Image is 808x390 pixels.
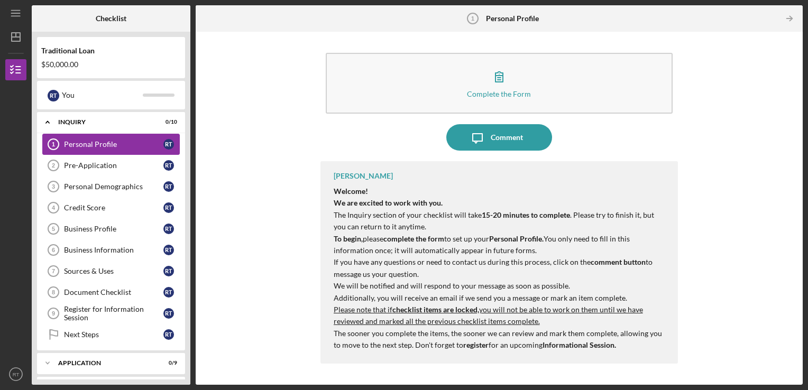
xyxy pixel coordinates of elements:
a: 4Credit ScoreRT [42,197,180,218]
b: Personal Profile [486,14,539,23]
div: Inquiry [58,119,151,125]
a: 8Document ChecklistRT [42,282,180,303]
button: RT [5,364,26,385]
p: The Inquiry section of your checklist will take . Please try to finish it, but you can return to ... [334,209,668,233]
a: 6Business InformationRT [42,239,180,261]
div: R T [48,90,59,101]
strong: Personal Profile. [489,234,544,243]
tspan: 7 [52,268,55,274]
tspan: 9 [52,310,55,317]
div: [PERSON_NAME] [334,172,393,180]
text: RT [13,372,20,377]
p: We will be notified and will respond to your message as soon as possible. [334,280,668,292]
div: Personal Demographics [64,182,163,191]
div: R T [163,308,174,319]
p: If you have any questions or need to contact us during this process, click on the to message us y... [334,256,668,280]
button: Comment [446,124,552,151]
div: Personal Profile [64,140,163,148]
div: 0 / 10 [158,119,177,125]
a: Next StepsRT [42,324,180,345]
div: R T [163,266,174,276]
div: Credit Score [64,203,163,212]
div: Application [58,360,151,366]
div: Document Checklist [64,288,163,296]
div: R T [163,160,174,171]
div: Complete the Form [467,90,531,98]
div: Next Steps [64,330,163,339]
div: R T [163,202,174,213]
div: Comment [491,124,523,151]
div: R T [163,224,174,234]
p: please to set up your You only need to fill in this information once; it will automatically appea... [334,233,668,257]
tspan: 6 [52,247,55,253]
div: Sources & Uses [64,267,163,275]
div: Traditional Loan [41,47,181,55]
div: R T [163,329,174,340]
strong: Informational Session. [543,340,616,349]
strong: To begin, [334,234,363,243]
a: 3Personal DemographicsRT [42,176,180,197]
a: 2Pre-ApplicationRT [42,155,180,176]
div: Pre-Application [64,161,163,170]
strong: register [463,340,489,349]
strong: comment button [591,257,646,266]
b: Checklist [96,14,126,23]
div: $50,000.00 [41,60,181,69]
div: Register for Information Session [64,305,163,322]
tspan: 5 [52,226,55,232]
strong: 15-20 minutes to complete [482,210,570,219]
tspan: 1 [471,15,474,22]
tspan: 4 [52,205,56,211]
div: Business Information [64,246,163,254]
a: 9Register for Information SessionRT [42,303,180,324]
div: 0 / 9 [158,360,177,366]
span: Please note that if you will not be able to work on them until we have reviewed and marked all th... [334,305,643,326]
div: R T [163,139,174,150]
tspan: 8 [52,289,55,295]
p: The sooner you complete the items, the sooner we can review and mark them complete, allowing you ... [334,328,668,351]
strong: complete the form [383,234,444,243]
a: 5Business ProfileRT [42,218,180,239]
a: 7Sources & UsesRT [42,261,180,282]
div: You [62,86,143,104]
div: Business Profile [64,225,163,233]
div: R T [163,245,174,255]
div: R T [163,287,174,298]
strong: checklist items are locked, [392,305,479,314]
a: 1Personal ProfileRT [42,134,180,155]
button: Complete the Form [326,53,673,114]
strong: Welcome! [334,187,368,196]
div: R T [163,181,174,192]
tspan: 3 [52,183,55,190]
tspan: 2 [52,162,55,169]
strong: We are excited to work with you. [334,198,443,207]
tspan: 1 [52,141,55,147]
p: Additionally, you will receive an email if we send you a message or mark an item complete. [334,292,668,304]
